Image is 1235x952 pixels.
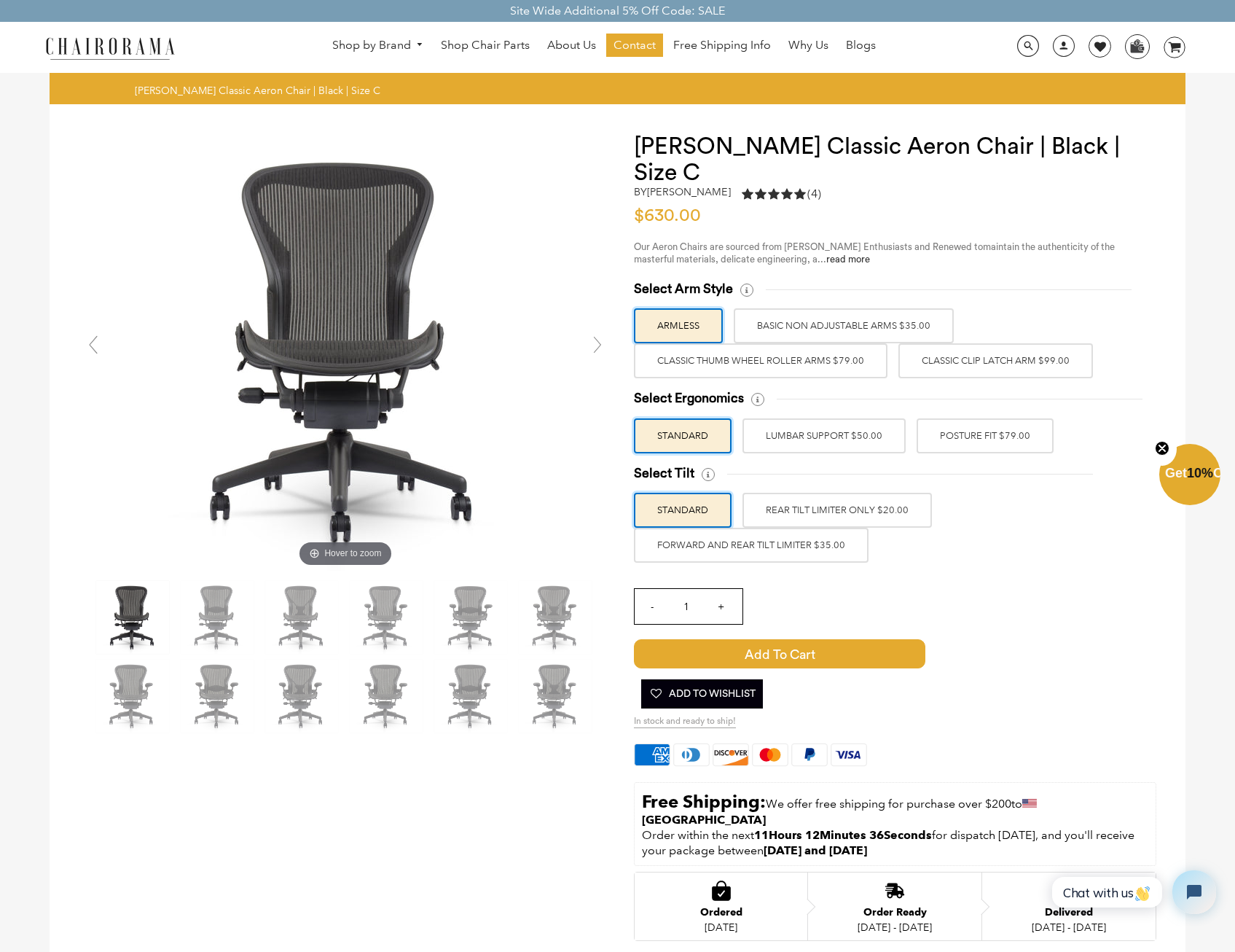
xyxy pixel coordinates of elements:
h1: [PERSON_NAME] Classic Aeron Chair | Black | Size C [634,133,1156,186]
img: Herman Miller Classic Aeron Chair | Black | Size C - chairorama [519,660,592,733]
span: Select Ergonomics [634,390,744,407]
button: Close teaser [1148,432,1177,466]
img: Herman Miller Classic Aeron Chair | Black | Size C - chairorama [96,660,169,733]
span: About Us [547,38,596,53]
label: STANDARD [634,493,732,528]
p: to [642,790,1148,828]
span: Contact [613,38,656,53]
img: Herman Miller Classic Aeron Chair | Black | Size C - chairorama [265,660,338,733]
a: Shop by Brand [325,34,431,57]
a: Why Us [781,34,836,57]
img: Herman Miller Classic Aeron Chair | Black | Size C - chairorama [181,660,254,733]
label: STANDARD [634,418,732,453]
a: Contact [606,34,663,57]
h2: by [634,186,731,198]
img: Herman Miller Classic Aeron Chair | Black | Size C - chairorama [434,581,507,654]
label: Classic Clip Latch Arm $99.00 [898,343,1093,378]
span: In stock and ready to ship! [634,716,736,728]
img: Herman Miller Classic Aeron Chair | Black | Size C - chairorama [350,581,423,654]
img: Herman Miller Classic Aeron Chair | Black | Size C - chairorama [434,660,507,733]
button: Add to Cart [634,639,1000,668]
nav: DesktopNavigation [245,34,963,61]
span: Why Us [788,38,828,53]
span: Select Arm Style [634,281,733,297]
img: Herman Miller Classic Aeron Chair | Black | Size C - chairorama [96,581,169,654]
span: Add to Cart [634,639,925,668]
a: Shop Chair Parts [434,34,537,57]
div: Ordered [700,907,742,918]
div: Get10%OffClose teaser [1159,445,1220,507]
div: [DATE] [700,921,742,933]
span: We offer free shipping for purchase over $200 [766,797,1011,811]
img: Herman Miller Classic Aeron Chair | Black | Size C - chairorama [181,581,254,654]
label: Classic Thumb Wheel Roller Arms $79.00 [634,343,887,378]
a: 5.0 rating (4 votes) [742,186,821,206]
nav: breadcrumbs [135,84,385,97]
a: Herman Miller Classic Aeron Chair | Black | Size C - chairoramaHover to zoom [127,344,564,358]
div: Order Ready [858,907,932,918]
img: Herman Miller Classic Aeron Chair | Black | Size C - chairorama [350,660,423,733]
img: chairorama [37,35,183,61]
span: Get Off [1165,466,1232,480]
a: About Us [540,34,603,57]
span: Select Tilt [634,465,694,482]
span: 10% [1187,466,1213,480]
button: Add To Wishlist [641,679,763,709]
a: Free Shipping Info [666,34,778,57]
span: 11Hours 12Minutes 36Seconds [754,828,932,842]
label: FORWARD AND REAR TILT LIMITER $35.00 [634,528,869,563]
iframe: Tidio Chat [1036,858,1228,926]
span: [PERSON_NAME] Classic Aeron Chair | Black | Size C [135,84,380,97]
span: Add To Wishlist [648,679,756,709]
a: read more [826,254,870,264]
label: POSTURE FIT $79.00 [917,418,1054,453]
input: - [635,589,670,624]
strong: [DATE] and [DATE] [764,843,867,857]
span: Blogs [846,38,876,53]
div: Delivered [1032,907,1106,918]
div: 5.0 rating (4 votes) [742,186,821,202]
a: [PERSON_NAME] [647,185,731,198]
strong: Free Shipping: [642,791,766,812]
span: $630.00 [634,207,701,225]
div: [DATE] - [DATE] [1032,921,1106,933]
label: LUMBAR SUPPORT $50.00 [742,418,906,453]
input: + [703,589,738,624]
img: Herman Miller Classic Aeron Chair | Black | Size C - chairorama [519,581,592,654]
span: Free Shipping Info [673,38,771,53]
img: WhatsApp_Image_2024-07-12_at_16.23.01.webp [1126,35,1148,57]
strong: [GEOGRAPHIC_DATA] [642,813,766,827]
label: REAR TILT LIMITER ONLY $20.00 [742,493,932,528]
img: Herman Miller Classic Aeron Chair | Black | Size C - chairorama [265,581,338,654]
span: (4) [807,187,821,202]
div: [DATE] - [DATE] [858,921,932,933]
img: Herman Miller Classic Aeron Chair | Black | Size C - chairorama [127,133,564,571]
p: Order within the next for dispatch [DATE], and you'll receive your package between [642,828,1148,859]
span: Shop Chair Parts [441,38,530,53]
label: BASIC NON ADJUSTABLE ARMS $35.00 [734,308,954,343]
a: Blogs [839,34,883,57]
span: Our Aeron Chairs are sourced from [PERSON_NAME] Enthusiasts and Renewed to [634,242,983,251]
label: ARMLESS [634,308,723,343]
